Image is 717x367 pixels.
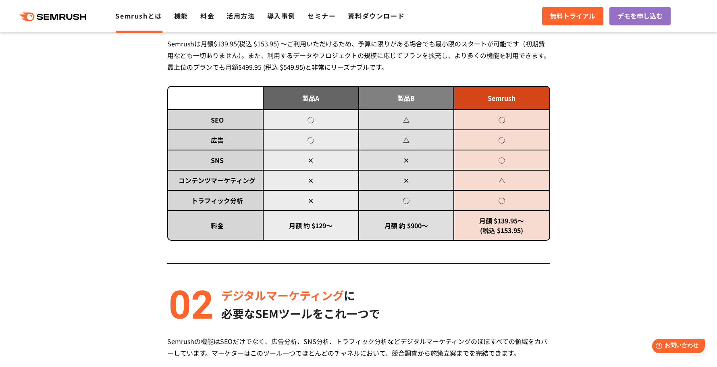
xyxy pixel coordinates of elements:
td: Semrush [454,87,549,110]
td: 製品A [263,87,359,110]
img: alt [167,286,216,323]
td: ◯ [359,190,454,211]
span: デモを申し込む [617,11,663,21]
a: 活用方法 [227,11,255,21]
span: デジタルマーケティング [221,287,344,303]
td: △ [454,170,549,190]
p: 必要なSEMツールをこれ一つで [221,304,380,323]
p: に [221,286,380,304]
a: 導入事例 [267,11,295,21]
a: 無料トライアル [542,7,603,25]
td: 製品B [359,87,454,110]
td: トラフィック分析 [168,190,264,211]
td: × [263,190,359,211]
td: 料金 [168,211,264,240]
td: × [359,170,454,190]
td: 月額 $139.95～ (税込 $153.95) [454,211,549,240]
td: △ [359,130,454,150]
a: 機能 [174,11,188,21]
td: ◯ [263,130,359,150]
td: コンテンツマーケティング [168,170,264,190]
td: × [263,150,359,170]
a: セミナー [308,11,336,21]
td: × [263,170,359,190]
td: ◯ [454,190,549,211]
iframe: Help widget launcher [645,336,708,358]
td: ◯ [454,130,549,150]
td: 月額 約 $129～ [263,211,359,240]
td: ◯ [263,110,359,130]
td: 月額 約 $900～ [359,211,454,240]
td: SEO [168,110,264,130]
div: Semrushの機能はSEOだけでなく、広告分析、SNS分析、トラフィック分析などデジタルマーケティングのほぼすべての領域をカバーしています。マーケターはこのツール一つでほとんどのチャネルにおい... [167,336,550,359]
div: Semrushは月額$139.95(税込 $153.95) ～ご利用いただけるため、予算に限りがある場合でも最小限のスタートが可能です（初期費用なども一切ありません）。また、利用するデータやプロ... [167,38,550,73]
a: Semrushとは [115,11,162,21]
td: △ [359,110,454,130]
td: × [359,150,454,170]
td: 広告 [168,130,264,150]
td: ◯ [454,110,549,130]
a: 資料ダウンロード [348,11,405,21]
td: ◯ [454,150,549,170]
td: SNS [168,150,264,170]
a: デモを申し込む [609,7,671,25]
a: 料金 [200,11,214,21]
span: 無料トライアル [550,11,595,21]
